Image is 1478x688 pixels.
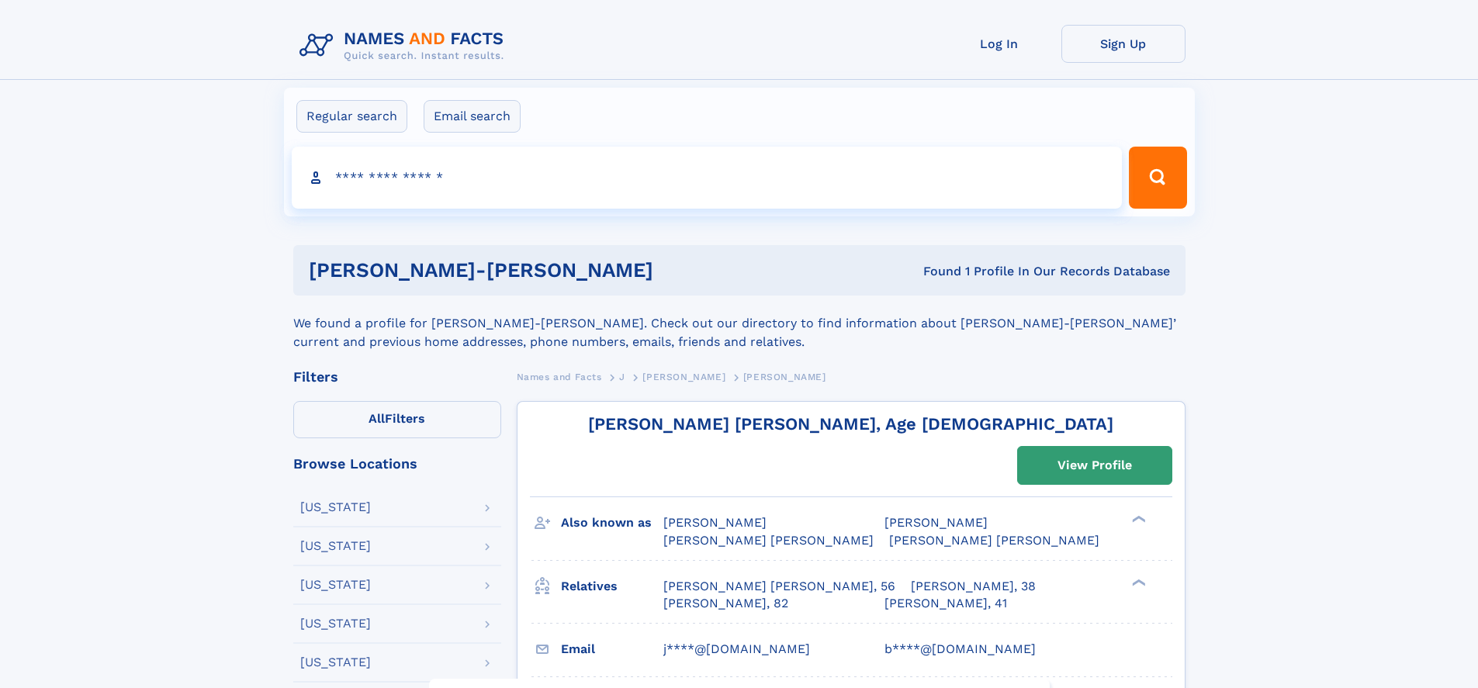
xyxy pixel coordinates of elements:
[561,573,663,600] h3: Relatives
[1128,514,1147,524] div: ❯
[642,372,725,382] span: [PERSON_NAME]
[561,636,663,662] h3: Email
[619,367,625,386] a: J
[642,367,725,386] a: [PERSON_NAME]
[296,100,407,133] label: Regular search
[663,515,767,530] span: [PERSON_NAME]
[293,25,517,67] img: Logo Names and Facts
[663,578,895,595] a: [PERSON_NAME] [PERSON_NAME], 56
[889,533,1099,548] span: [PERSON_NAME] [PERSON_NAME]
[424,100,521,133] label: Email search
[300,617,371,630] div: [US_STATE]
[1057,448,1132,483] div: View Profile
[300,656,371,669] div: [US_STATE]
[300,579,371,591] div: [US_STATE]
[619,372,625,382] span: J
[517,367,602,386] a: Names and Facts
[561,510,663,536] h3: Also known as
[663,595,788,612] a: [PERSON_NAME], 82
[937,25,1061,63] a: Log In
[309,261,788,280] h1: [PERSON_NAME]-[PERSON_NAME]
[884,595,1007,612] a: [PERSON_NAME], 41
[293,401,501,438] label: Filters
[588,414,1113,434] a: [PERSON_NAME] [PERSON_NAME], Age [DEMOGRAPHIC_DATA]
[300,501,371,513] div: [US_STATE]
[369,411,385,426] span: All
[300,540,371,552] div: [US_STATE]
[293,457,501,471] div: Browse Locations
[293,370,501,384] div: Filters
[1128,577,1147,587] div: ❯
[1018,447,1172,484] a: View Profile
[663,533,874,548] span: [PERSON_NAME] [PERSON_NAME]
[743,372,826,382] span: [PERSON_NAME]
[911,578,1036,595] a: [PERSON_NAME], 38
[788,263,1170,280] div: Found 1 Profile In Our Records Database
[1061,25,1186,63] a: Sign Up
[1129,147,1186,209] button: Search Button
[884,515,988,530] span: [PERSON_NAME]
[292,147,1123,209] input: search input
[293,296,1186,351] div: We found a profile for [PERSON_NAME]-[PERSON_NAME]. Check out our directory to find information a...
